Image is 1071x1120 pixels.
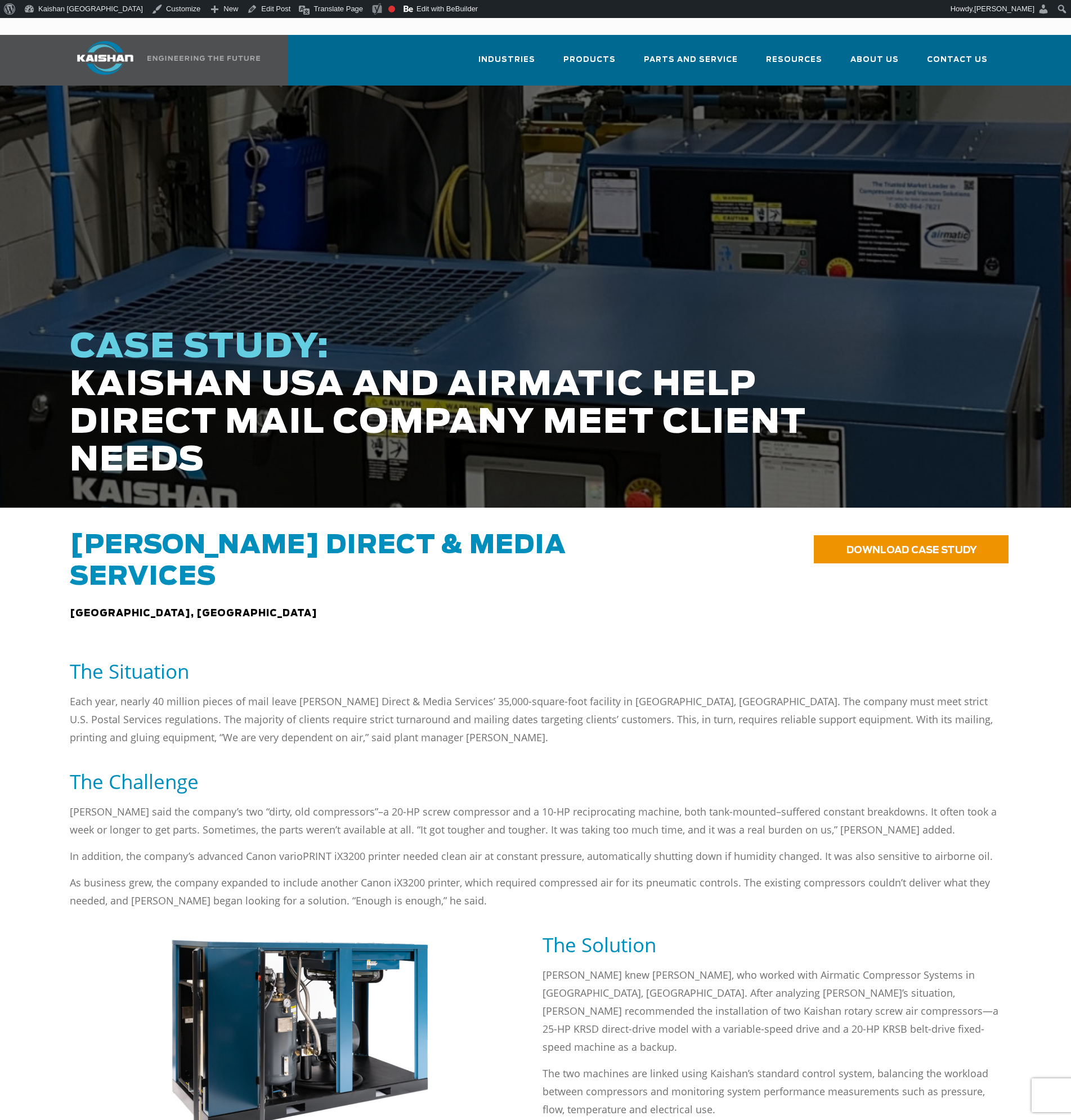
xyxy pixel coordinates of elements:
span: CASE STUDY: [70,330,330,364]
h1: KAISHAN USA AND AIRMATIC HELP DIRECT MAIL COMPANY MEET CLIENT NEEDS [70,329,844,480]
a: Products [563,45,616,83]
p: [PERSON_NAME] knew [PERSON_NAME], who worked with Airmatic Compressor Systems in [GEOGRAPHIC_DATA... [543,966,1002,1056]
p: The two machines are linked using Kaishan’s standard control system, balancing the workload betwe... [543,1064,1002,1118]
span: About Us [850,53,899,66]
img: Engineering the future [147,56,260,61]
a: Resources [766,45,822,83]
span: Contact Us [927,53,988,66]
h5: The Situation [70,658,1002,684]
span: Products [563,53,616,66]
span: Parts and Service [644,53,738,66]
p: As business grew, the company expanded to include another Canon iX3200 printer, which required co... [70,873,1002,910]
a: Parts and Service [644,45,738,83]
p: [PERSON_NAME] said the company’s two “dirty, old compressors”–a 20-HP screw compressor and a 10-H... [70,803,1002,839]
span: Resources [766,53,822,66]
img: kaishan logo [63,41,147,75]
span: [PERSON_NAME] [974,5,1034,13]
p: In addition, the company’s advanced Canon varioPRINT iX3200 printer needed clean air at constant ... [70,847,1002,865]
a: About Us [850,45,899,83]
p: Each year, nearly 40 million pieces of mail leave [PERSON_NAME] Direct & Media Services’ 35,000-s... [70,692,1002,746]
h5: The Solution [543,932,1002,957]
div: Focus keyphrase not set [388,6,395,12]
span: [PERSON_NAME] Direct & Media Services [70,533,566,590]
a: Kaishan USA [63,35,262,86]
a: Contact Us [927,45,988,83]
h5: The Challenge [70,769,1002,794]
a: Industries [478,45,535,83]
span: Industries [478,53,535,66]
span: DOWNLOAD CASE STUDY [846,545,977,555]
span: [GEOGRAPHIC_DATA], [GEOGRAPHIC_DATA] [70,609,317,618]
a: DOWNLOAD CASE STUDY [814,535,1009,563]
